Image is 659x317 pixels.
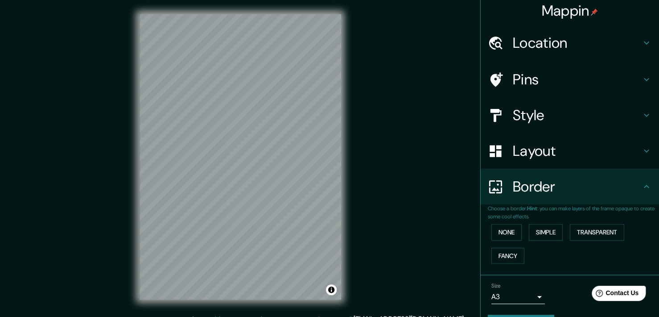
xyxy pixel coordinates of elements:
h4: Pins [513,71,641,88]
div: Style [481,97,659,133]
h4: Border [513,178,641,196]
div: Pins [481,62,659,97]
canvas: Map [140,14,341,300]
button: Transparent [570,224,624,241]
div: Layout [481,133,659,169]
div: Border [481,169,659,204]
p: Choose a border. : you can make layers of the frame opaque to create some cool effects. [488,204,659,221]
label: Size [491,282,501,290]
div: A3 [491,290,545,304]
h4: Mappin [542,2,598,20]
iframe: Help widget launcher [580,282,649,307]
h4: Layout [513,142,641,160]
img: pin-icon.png [591,8,598,16]
button: None [491,224,522,241]
h4: Style [513,106,641,124]
div: Location [481,25,659,61]
b: Hint [527,205,537,212]
button: Simple [529,224,563,241]
h4: Location [513,34,641,52]
button: Toggle attribution [326,284,337,295]
button: Fancy [491,248,524,264]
